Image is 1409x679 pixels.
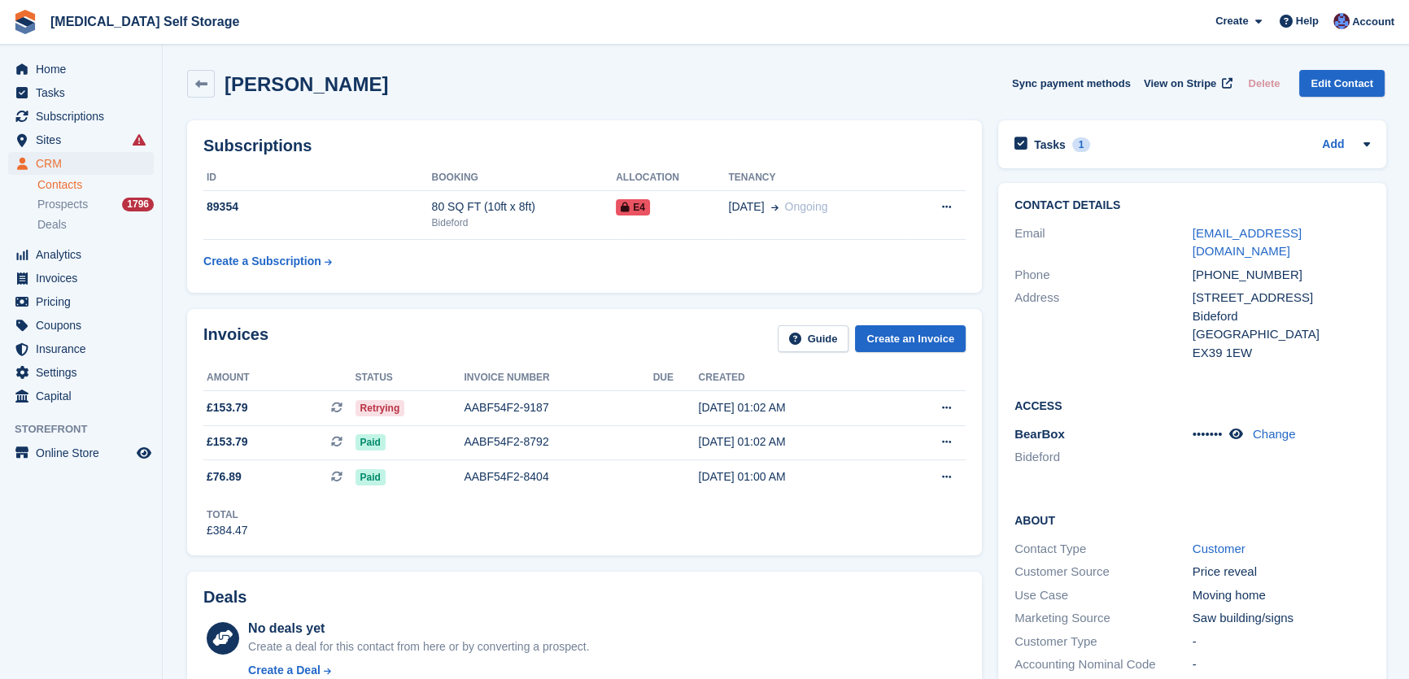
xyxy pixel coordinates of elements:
div: [STREET_ADDRESS] [1193,289,1371,307]
a: menu [8,442,154,464]
a: menu [8,128,154,151]
button: Delete [1241,70,1286,97]
div: £384.47 [207,522,248,539]
span: Paid [356,469,386,485]
a: [MEDICAL_DATA] Self Storage [44,8,246,35]
span: Paid [356,434,386,450]
div: Email [1014,224,1193,261]
span: Subscriptions [36,105,133,128]
a: View on Stripe [1137,70,1236,97]
div: [DATE] 01:00 AM [698,468,890,485]
span: CRM [36,152,133,175]
div: Price reveal [1193,563,1371,581]
a: menu [8,337,154,360]
h2: [PERSON_NAME] [225,73,388,95]
div: Customer Type [1014,633,1193,651]
span: £76.89 [207,468,242,485]
div: Create a deal for this contact from here or by converting a prospect. [248,638,589,655]
a: Prospects 1796 [37,196,154,213]
th: Tenancy [728,165,905,191]
span: Online Store [36,442,133,464]
th: Invoice number [464,365,652,391]
a: menu [8,81,154,104]
div: Total [207,507,248,522]
span: Create [1215,13,1248,29]
div: - [1193,633,1371,651]
li: Bideford [1014,448,1193,467]
th: Allocation [616,165,728,191]
img: Helen Walker [1333,13,1350,29]
span: Prospects [37,197,88,212]
a: menu [8,105,154,128]
i: Smart entry sync failures have occurred [133,133,146,146]
span: Tasks [36,81,133,104]
div: Moving home [1193,586,1371,605]
div: Phone [1014,266,1193,285]
img: stora-icon-8386f47178a22dfd0bd8f6a31ec36ba5ce8667c1dd55bd0f319d3a0aa187defe.svg [13,10,37,34]
span: £153.79 [207,433,248,450]
span: Settings [36,361,133,384]
div: Use Case [1014,586,1193,605]
div: Contact Type [1014,540,1193,559]
a: Add [1322,136,1344,155]
div: [DATE] 01:02 AM [698,399,890,416]
span: E4 [616,199,650,215]
h2: Deals [203,588,246,607]
div: Address [1014,289,1193,362]
th: Created [698,365,890,391]
a: Contacts [37,177,154,193]
div: Bideford [1193,307,1371,326]
span: Insurance [36,337,133,360]
div: Marketing Source [1014,609,1193,628]
div: AABF54F2-9187 [464,399,652,416]
a: menu [8,58,154,81]
span: Coupons [36,314,133,337]
div: [DATE] 01:02 AM [698,433,890,450]
h2: Contact Details [1014,199,1370,212]
span: Pricing [36,290,133,313]
th: Amount [203,365,356,391]
span: Retrying [356,400,405,416]
span: View on Stripe [1144,76,1216,92]
a: menu [8,385,154,407]
span: Deals [37,217,67,233]
span: Storefront [15,421,162,437]
span: Account [1352,14,1394,30]
th: Due [653,365,699,391]
span: Help [1296,13,1319,29]
a: menu [8,314,154,337]
div: 1796 [122,198,154,211]
div: Saw building/signs [1193,609,1371,628]
span: Home [36,58,133,81]
div: AABF54F2-8404 [464,468,652,485]
span: Invoices [36,267,133,289]
div: AABF54F2-8792 [464,433,652,450]
a: [EMAIL_ADDRESS][DOMAIN_NAME] [1193,226,1302,259]
div: 80 SQ FT (10ft x 8ft) [432,198,617,215]
a: Edit Contact [1299,70,1385,97]
span: £153.79 [207,399,248,416]
th: Booking [432,165,617,191]
a: menu [8,267,154,289]
span: BearBox [1014,427,1065,441]
a: menu [8,152,154,175]
div: EX39 1EW [1193,344,1371,363]
span: Ongoing [785,200,828,213]
h2: About [1014,511,1370,528]
div: [GEOGRAPHIC_DATA] [1193,325,1371,344]
a: Customer [1193,542,1245,555]
span: ••••••• [1193,427,1223,441]
div: Customer Source [1014,563,1193,581]
div: - [1193,655,1371,674]
h2: Invoices [203,325,268,352]
div: No deals yet [248,619,589,638]
span: Analytics [36,243,133,266]
h2: Access [1014,397,1370,413]
th: ID [203,165,432,191]
a: Deals [37,216,154,233]
div: Accounting Nominal Code [1014,655,1193,674]
span: Sites [36,128,133,151]
h2: Subscriptions [203,137,966,155]
span: [DATE] [728,198,764,215]
th: Status [356,365,465,391]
